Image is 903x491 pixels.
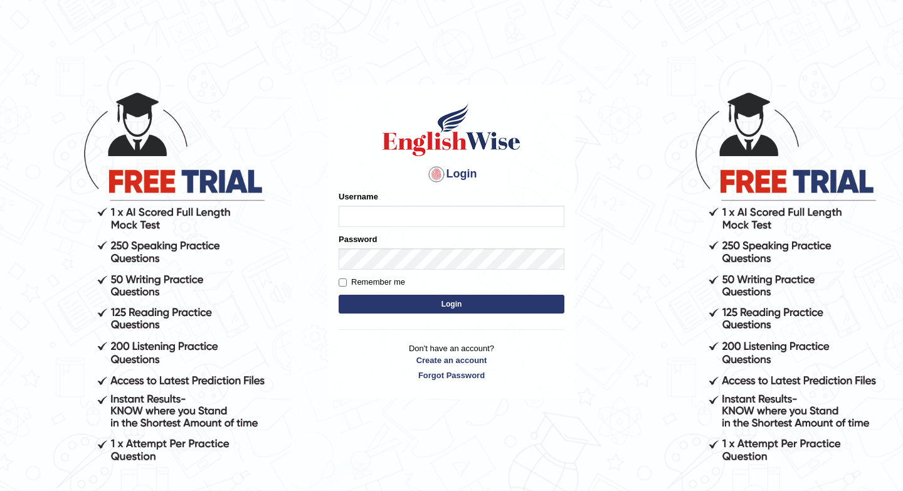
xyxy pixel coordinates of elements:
img: Logo of English Wise sign in for intelligent practice with AI [380,102,523,158]
label: Remember me [339,276,405,288]
label: Password [339,233,377,245]
a: Create an account [339,354,564,366]
a: Forgot Password [339,369,564,381]
label: Username [339,191,378,203]
h4: Login [339,164,564,184]
input: Remember me [339,278,347,287]
p: Don't have an account? [339,342,564,381]
button: Login [339,295,564,314]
